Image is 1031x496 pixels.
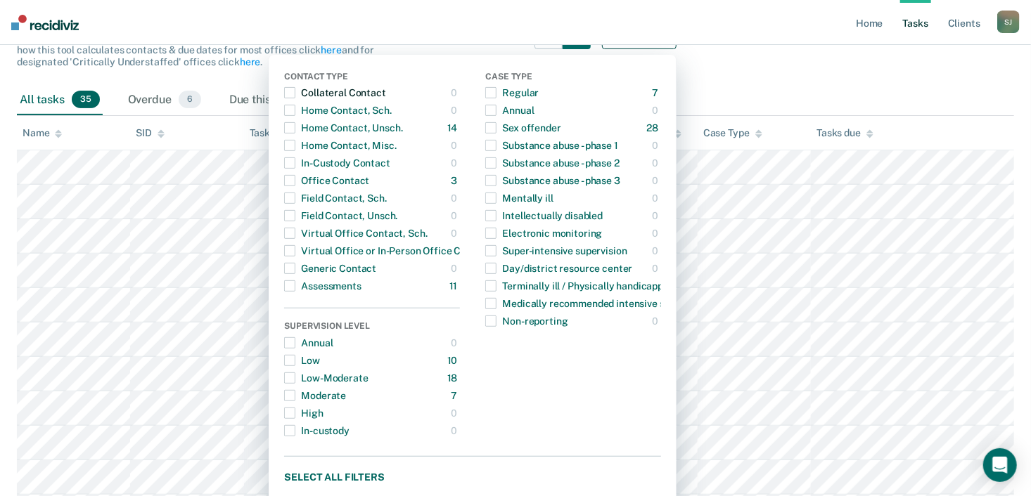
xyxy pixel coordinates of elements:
div: In-Custody Contact [284,152,390,174]
div: Contact Type [284,72,460,84]
span: 6 [179,91,201,109]
div: 0 [452,257,461,280]
div: 0 [452,419,461,442]
div: 0 [653,134,662,157]
div: 0 [452,99,461,122]
div: All tasks35 [17,85,103,116]
div: Electronic monitoring [485,222,602,244]
div: Due this week0 [226,85,333,116]
div: 0 [452,222,461,244]
div: Mentally ill [485,187,553,209]
div: Home Contact, Unsch. [284,117,402,139]
div: 10 [447,349,461,372]
div: 0 [452,152,461,174]
div: Annual [284,332,333,354]
div: 0 [653,204,662,227]
div: 0 [653,257,662,280]
div: 0 [452,204,461,227]
div: Virtual Office Contact, Sch. [284,222,427,244]
div: Home Contact, Misc. [284,134,396,157]
div: SID [136,127,165,139]
div: Substance abuse - phase 2 [485,152,620,174]
img: Recidiviz [11,15,79,30]
div: Super-intensive supervision [485,240,627,262]
div: Tasks due [817,127,873,139]
div: Generic Contact [284,257,376,280]
span: 35 [72,91,100,109]
span: The clients listed below have upcoming requirements due this month that have not yet been complet... [17,21,388,67]
div: 0 [653,99,662,122]
div: 18 [447,367,461,389]
div: 0 [653,310,662,332]
div: Task [250,127,283,139]
div: Assessments [284,275,361,297]
a: here [321,44,341,56]
div: Virtual Office or In-Person Office Contact [284,240,491,262]
div: Substance abuse - phase 1 [485,134,618,157]
button: SJ [997,11,1020,33]
div: S J [997,11,1020,33]
div: In-custody [284,419,350,442]
div: 0 [452,402,461,424]
div: Case Type [703,127,762,139]
div: 14 [447,117,461,139]
div: 0 [452,187,461,209]
button: Select all filters [284,468,661,485]
div: Office Contact [284,169,369,192]
div: 0 [653,187,662,209]
div: Field Contact, Sch. [284,187,386,209]
div: Name [23,127,62,139]
div: 0 [653,240,662,262]
div: Collateral Contact [284,81,385,104]
div: 7 [452,384,461,407]
div: Supervision Level [284,321,460,334]
div: Regular [485,81,539,104]
div: Home Contact, Sch. [284,99,391,122]
div: Intellectually disabled [485,204,603,227]
div: Day/district resource center [485,257,632,280]
div: Overdue6 [125,85,204,116]
div: 0 [452,81,461,104]
div: Case Type [485,72,661,84]
a: here [240,56,260,67]
div: Substance abuse - phase 3 [485,169,620,192]
div: 0 [452,332,461,354]
div: Sex offender [485,117,561,139]
div: Medically recommended intensive supervision [485,292,711,315]
div: Non-reporting [485,310,568,332]
div: 0 [452,134,461,157]
div: Terminally ill / Physically handicapped [485,275,674,297]
div: Low-Moderate [284,367,368,389]
div: High [284,402,323,424]
div: 28 [647,117,662,139]
div: 0 [653,169,662,192]
div: Field Contact, Unsch. [284,204,397,227]
div: Open Intercom Messenger [983,448,1017,482]
div: 3 [452,169,461,192]
div: Moderate [284,384,346,407]
div: 7 [653,81,662,104]
div: 0 [653,152,662,174]
div: Annual [485,99,534,122]
div: 11 [449,275,461,297]
div: 0 [653,222,662,244]
div: Low [284,349,320,372]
